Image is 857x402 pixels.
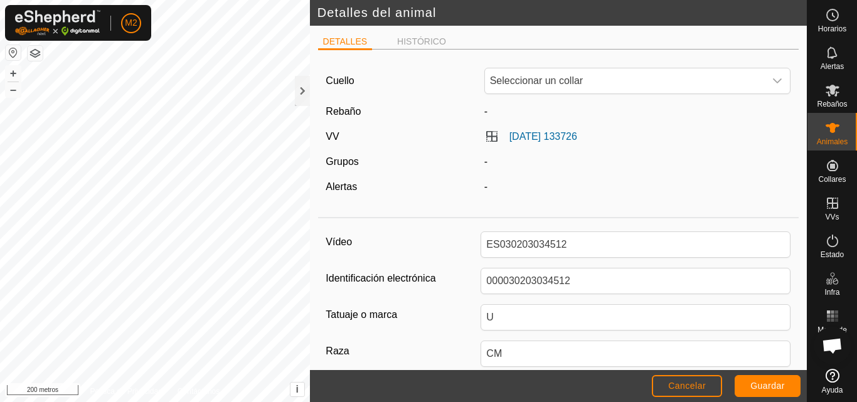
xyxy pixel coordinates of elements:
font: Cuello [326,75,354,86]
font: VVs [825,213,839,221]
font: Raza [326,346,349,356]
font: - [484,181,487,192]
font: - [484,106,487,117]
font: Tatuaje o marca [326,309,397,320]
font: Rebaños [817,100,847,108]
font: Contáctanos [178,387,220,396]
font: Política de Privacidad [90,387,162,396]
font: Mapa de calor [817,325,847,342]
font: - [484,156,487,167]
button: + [6,66,21,81]
font: Grupos [326,156,358,167]
font: VV [326,131,339,142]
button: Restablecer mapa [6,45,21,60]
font: Rebaño [326,106,361,117]
a: Contáctanos [178,386,220,397]
button: – [6,82,21,97]
img: Logotipo de Gallagher [15,10,100,36]
button: Capas del Mapa [28,46,43,61]
font: Detalles del animal [317,6,437,19]
font: Infra [824,288,839,297]
a: Ayuda [807,364,857,399]
span: Seleccionar un collar [485,68,765,93]
font: Alertas [326,181,357,192]
font: Guardar [750,381,785,391]
font: HISTÓRICO [397,36,446,46]
div: disparador desplegable [765,68,790,93]
font: Vídeo [326,236,352,247]
font: Ayuda [822,386,843,394]
font: Identificación electrónica [326,273,435,283]
button: i [290,383,304,396]
font: DETALLES [323,36,368,46]
font: Estado [821,250,844,259]
a: Chat abierto [814,327,851,364]
font: + [10,66,17,80]
font: Horarios [818,24,846,33]
a: Política de Privacidad [90,386,162,397]
button: Cancelar [652,375,722,397]
font: Cancelar [668,381,706,391]
a: [DATE] 133726 [509,131,577,142]
font: Collares [818,175,846,184]
font: Animales [817,137,848,146]
button: Guardar [735,375,801,397]
font: Seleccionar un collar [490,75,583,86]
font: – [10,83,16,96]
font: M2 [125,18,137,28]
font: Alertas [821,62,844,71]
font: i [296,384,299,394]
